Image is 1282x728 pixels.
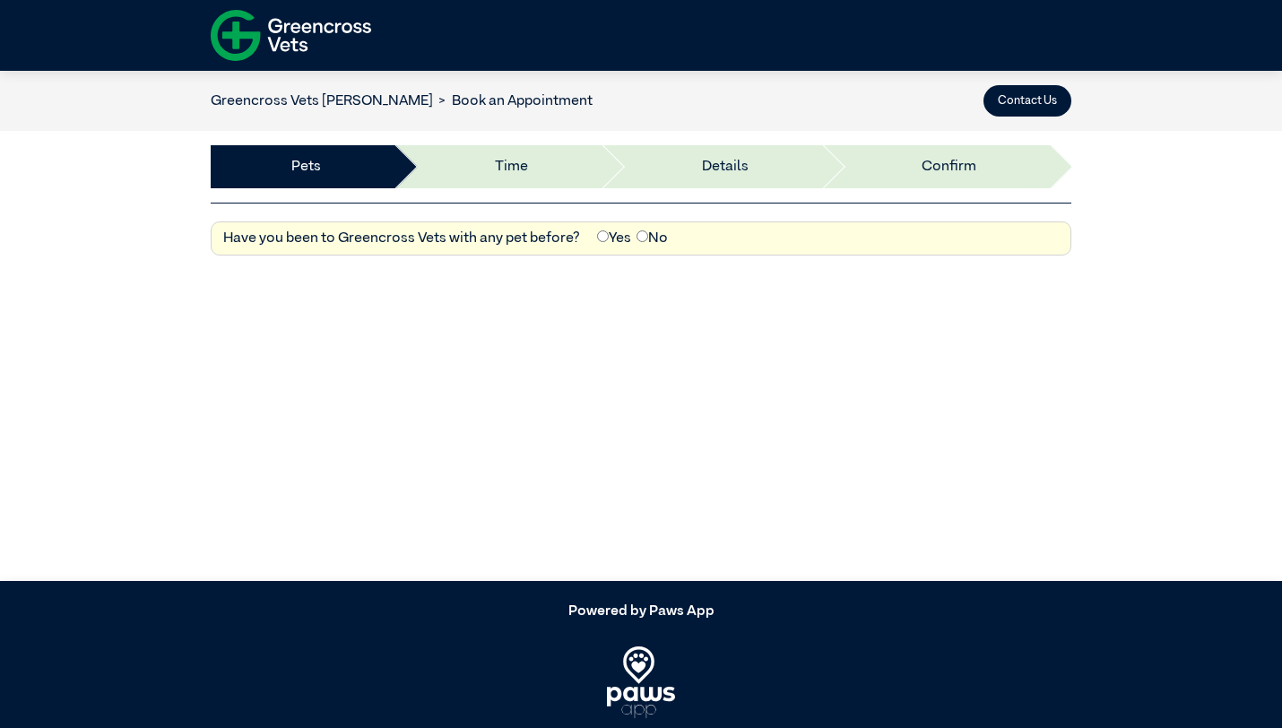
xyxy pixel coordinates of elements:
[433,91,593,112] li: Book an Appointment
[637,230,648,242] input: No
[211,94,433,108] a: Greencross Vets [PERSON_NAME]
[211,91,593,112] nav: breadcrumb
[607,646,676,718] img: PawsApp
[983,85,1071,117] button: Contact Us
[597,228,631,249] label: Yes
[291,156,321,178] a: Pets
[211,603,1071,620] h5: Powered by Paws App
[637,228,668,249] label: No
[211,4,371,66] img: f-logo
[223,228,580,249] label: Have you been to Greencross Vets with any pet before?
[597,230,609,242] input: Yes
